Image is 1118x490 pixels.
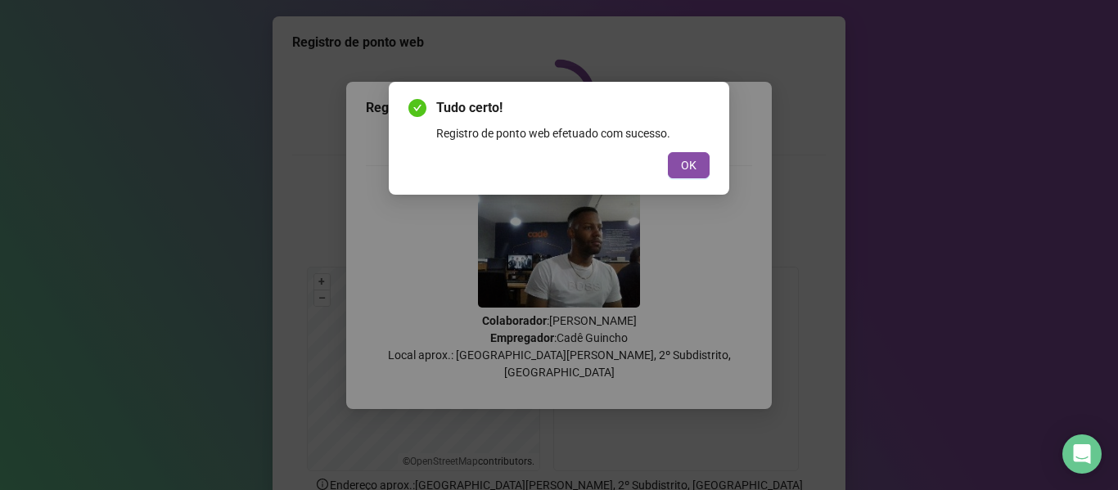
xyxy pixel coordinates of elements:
[436,124,710,142] div: Registro de ponto web efetuado com sucesso.
[408,99,426,117] span: check-circle
[1062,434,1102,474] div: Open Intercom Messenger
[681,156,696,174] span: OK
[436,98,710,118] span: Tudo certo!
[668,152,710,178] button: OK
